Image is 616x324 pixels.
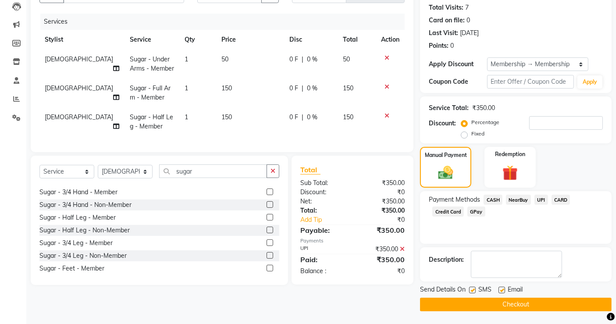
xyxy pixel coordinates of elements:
div: ₹350.00 [353,245,411,254]
span: 150 [343,84,354,92]
div: ₹350.00 [472,103,495,113]
div: Payable: [294,225,353,235]
div: ₹0 [353,267,411,276]
div: Points: [429,41,449,50]
div: Sub Total: [294,178,353,188]
span: 0 F [289,55,298,64]
span: Sugar - Under Arms - Member [130,55,174,72]
div: ₹350.00 [353,197,411,206]
span: GPay [467,207,485,217]
div: ₹0 [353,188,411,197]
span: 0 % [307,55,317,64]
th: Service [125,30,180,50]
div: Payments [300,237,405,245]
span: 1 [185,113,188,121]
input: Enter Offer / Coupon Code [487,75,574,89]
div: ₹350.00 [353,254,411,265]
th: Total [338,30,376,50]
img: _cash.svg [434,164,457,182]
span: 150 [343,113,354,121]
th: Disc [284,30,338,50]
span: | [302,113,303,122]
span: Credit Card [432,207,464,217]
div: Card on file: [429,16,465,25]
span: [DEMOGRAPHIC_DATA] [45,84,113,92]
span: 150 [221,84,232,92]
span: [DEMOGRAPHIC_DATA] [45,55,113,63]
div: 0 [466,16,470,25]
span: 50 [343,55,350,63]
div: 0 [450,41,454,50]
span: Sugar - Half Leg - Member [130,113,173,130]
div: Balance : [294,267,353,276]
span: 0 % [307,113,317,122]
div: Services [40,14,411,30]
button: Apply [577,75,602,89]
span: 1 [185,84,188,92]
span: Total [300,165,320,174]
div: Discount: [294,188,353,197]
span: CASH [484,195,502,205]
input: Search or Scan [159,164,267,178]
span: Email [508,285,523,296]
div: Last Visit: [429,28,458,38]
button: Checkout [420,298,612,311]
span: SMS [478,285,491,296]
span: [DEMOGRAPHIC_DATA] [45,113,113,121]
div: Description: [429,255,464,264]
span: 0 F [289,113,298,122]
div: Sugar - 3/4 Leg - Non-Member [39,251,127,260]
div: ₹350.00 [353,225,411,235]
span: 1 [185,55,188,63]
a: Add Tip [294,215,362,224]
div: ₹350.00 [353,206,411,215]
div: Discount: [429,119,456,128]
th: Qty [179,30,216,50]
div: Total: [294,206,353,215]
div: Sugar - Half Leg - Member [39,213,116,222]
label: Redemption [495,150,525,158]
div: ₹350.00 [353,178,411,188]
div: Sugar - 3/4 Hand - Member [39,188,118,197]
div: Apply Discount [429,60,487,69]
div: [DATE] [460,28,479,38]
label: Percentage [471,118,499,126]
th: Stylist [39,30,125,50]
div: Sugar - 3/4 Leg - Member [39,239,113,248]
span: | [302,84,303,93]
span: 0 F [289,84,298,93]
span: Sugar - Full Arm - Member [130,84,171,101]
th: Action [376,30,405,50]
span: CARD [552,195,570,205]
span: Payment Methods [429,195,480,204]
span: 50 [221,55,228,63]
div: Sugar - Feet - Member [39,264,104,273]
span: | [302,55,303,64]
div: Sugar - 3/4 Hand - Non-Member [39,200,132,210]
div: Paid: [294,254,353,265]
span: 150 [221,113,232,121]
div: Sugar - Half Leg - Non-Member [39,226,130,235]
div: Net: [294,197,353,206]
span: UPI [534,195,548,205]
span: Send Details On [420,285,466,296]
div: Coupon Code [429,77,487,86]
label: Fixed [471,130,484,138]
th: Price [216,30,284,50]
img: _gift.svg [498,164,523,183]
div: 7 [465,3,469,12]
div: ₹0 [363,215,412,224]
label: Manual Payment [425,151,467,159]
div: UPI [294,245,353,254]
span: 0 % [307,84,317,93]
div: Total Visits: [429,3,463,12]
span: NearBuy [506,195,531,205]
div: Service Total: [429,103,469,113]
